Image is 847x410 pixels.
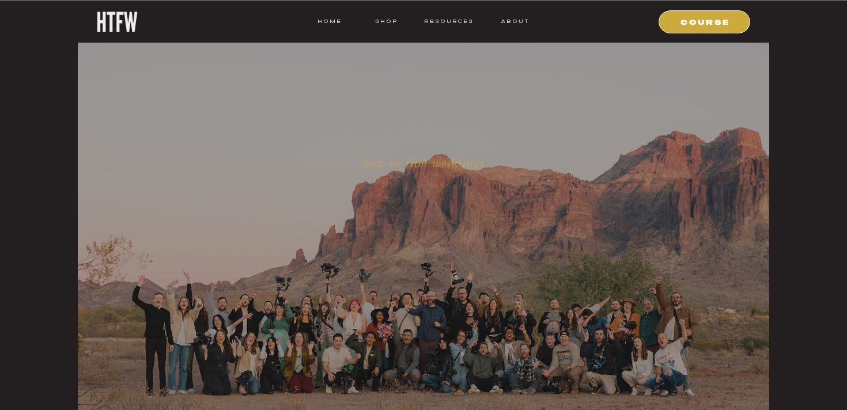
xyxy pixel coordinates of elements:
a: resources [420,16,474,26]
a: HOME [317,16,342,26]
h1: how to film weddings [310,157,538,169]
a: shop [364,16,409,26]
a: COURSE [666,16,744,26]
a: ABOUT [500,16,530,26]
